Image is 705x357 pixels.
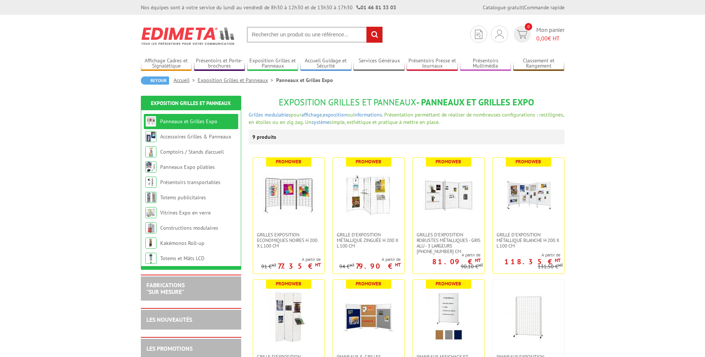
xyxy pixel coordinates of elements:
img: Grilles Exposition Economiques Noires H 200 x L 100 cm [263,169,315,221]
img: Grille d'exposition économique blanche, fixation murale, paravent ou sur pied [263,291,315,343]
img: Comptoirs / Stands d'accueil [145,146,156,157]
p: 79.90 € [356,264,401,268]
p: 77.35 € [278,264,321,268]
p: 118.35 € [504,259,560,264]
span: 0 [525,23,532,30]
sup: HT [475,257,481,263]
a: informations [353,111,382,118]
b: Promoweb [515,158,541,165]
img: devis rapide [495,30,504,39]
img: devis rapide [475,30,482,39]
img: devis rapide [517,30,527,39]
a: Totems et Mâts LCD [160,255,204,262]
div: Nos équipes sont à votre service du lundi au vendredi de 8h30 à 12h30 et de 13h30 à 17h30 [141,4,396,11]
a: affichage [301,111,322,118]
a: Accessoires Grilles & Panneaux [160,133,231,140]
img: Edimeta [141,22,236,50]
a: Grilles [249,111,263,118]
a: Classement et Rangement [513,58,565,70]
div: | [483,4,565,11]
a: Services Généraux [353,58,405,70]
span: A partir de [413,252,481,258]
span: Mon panier [536,26,565,43]
a: Présentoirs et Porte-brochures [194,58,245,70]
b: Promoweb [436,158,461,165]
sup: HT [272,262,276,268]
p: 131.50 € [538,264,563,269]
a: LES PROMOTIONS [146,345,193,352]
a: Grille d'exposition métallique Zinguée H 200 x L 100 cm [333,232,404,249]
input: rechercher [366,27,382,43]
a: Exposition Grilles et Panneaux [198,77,276,83]
sup: HT [315,262,321,268]
sup: HT [555,257,560,263]
a: Grille d'exposition métallique blanche H 200 x L 100 cm [493,232,564,249]
a: exposition [323,111,347,118]
img: Panneaux Affichage et Ecriture Mobiles - finitions liège punaisable, feutrine gris clair ou bleue... [423,291,475,343]
span: Grilles Exposition Economiques Noires H 200 x L 100 cm [257,232,321,249]
a: Vitrines Expo en verre [160,209,211,216]
span: Grille d'exposition métallique blanche H 200 x L 100 cm [497,232,560,249]
img: Grilles d'exposition robustes métalliques - gris alu - 3 largeurs 70-100-120 cm [423,169,475,221]
input: Rechercher un produit ou une référence... [247,27,383,43]
img: Totems publicitaires [145,192,156,203]
a: Exposition Grilles et Panneaux [151,100,231,107]
img: Panneaux Expo pliables [145,161,156,173]
span: 0,00 [536,35,548,42]
img: Présentoirs transportables [145,177,156,188]
span: A partir de [339,256,401,262]
p: 90.10 € [461,264,483,269]
a: devis rapide 0 Mon panier 0,00€ HT [512,26,565,43]
a: Accueil Guidage et Sécurité [300,58,352,70]
img: Constructions modulaires [145,222,156,233]
b: Promoweb [356,158,381,165]
li: Panneaux et Grilles Expo [276,76,333,84]
sup: HT [350,262,355,268]
a: Exposition Grilles et Panneaux [247,58,298,70]
a: LES NOUVEAUTÉS [146,316,192,323]
span: € HT [536,34,565,43]
b: Promoweb [436,281,461,287]
img: Accessoires Grilles & Panneaux [145,131,156,142]
img: Grille d'exposition métallique blanche H 200 x L 100 cm [502,169,554,221]
img: Grille d'exposition métallique Zinguée H 200 x L 100 cm [343,169,395,221]
a: FABRICATIONS"Sur Mesure" [146,281,185,295]
sup: HT [558,262,563,268]
img: Totems et Mâts LCD [145,253,156,264]
img: Panneaux Exposition Grilles mobiles sur roulettes - gris clair [502,291,554,343]
a: modulables [265,111,291,118]
a: Panneaux Expo pliables [160,164,215,170]
a: Grilles Exposition Economiques Noires H 200 x L 100 cm [253,232,324,249]
a: Catalogue gratuit [483,4,523,11]
a: Accueil [174,77,198,83]
strong: 01 46 81 33 03 [356,4,396,11]
a: Présentoirs Multimédia [460,58,511,70]
span: A partir de [493,252,560,258]
img: Panneaux & Grilles modulables - liège, feutrine grise ou bleue, blanc laqué ou gris alu [343,291,395,343]
span: Exposition Grilles et Panneaux [279,96,416,108]
sup: HT [395,262,401,268]
b: Promoweb [276,158,301,165]
a: Retour [141,76,169,85]
p: 91 € [261,264,276,269]
a: Constructions modulaires [160,225,218,231]
a: Présentoirs transportables [160,179,220,186]
b: Promoweb [356,281,381,287]
img: Kakémonos Roll-up [145,238,156,249]
a: Affichage Cadres et Signalétique [141,58,192,70]
b: Promoweb [276,281,301,287]
a: Présentoirs Presse et Journaux [407,58,458,70]
a: Commande rapide [524,4,565,11]
a: Totems publicitaires [160,194,206,201]
span: Grille d'exposition métallique Zinguée H 200 x L 100 cm [337,232,401,249]
p: 9 produits [252,130,280,144]
a: Grilles d'exposition robustes métalliques - gris alu - 3 largeurs [PHONE_NUMBER] cm [413,232,484,254]
span: Grilles d'exposition robustes métalliques - gris alu - 3 largeurs [PHONE_NUMBER] cm [417,232,481,254]
a: Panneaux et Grilles Expo [160,118,217,125]
img: Panneaux et Grilles Expo [145,116,156,127]
p: 81.09 € [432,259,481,264]
sup: HT [478,262,483,268]
a: Kakémonos Roll-up [160,240,204,246]
p: 94 € [339,264,355,269]
h1: - Panneaux et Grilles Expo [249,98,565,107]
